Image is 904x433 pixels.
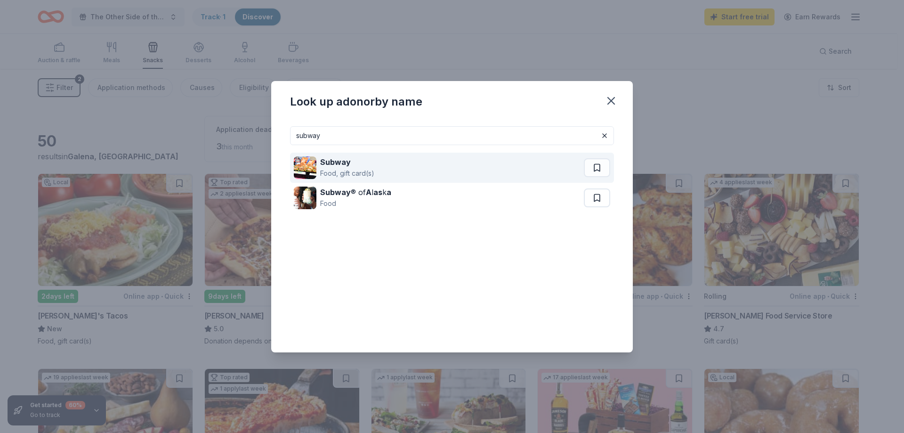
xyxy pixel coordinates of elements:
[387,188,391,197] strong: a
[290,126,614,145] input: Search
[290,94,422,109] div: Look up a donor by name
[320,168,374,179] div: Food, gift card(s)
[373,188,382,197] strong: as
[320,187,391,198] div: ® of l k
[294,187,316,209] img: Image for Subway® of Alaska
[320,198,391,209] div: Food
[294,156,316,179] img: Image for Subway
[320,188,351,197] strong: Subway
[366,188,371,197] strong: A
[320,157,351,167] strong: Subway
